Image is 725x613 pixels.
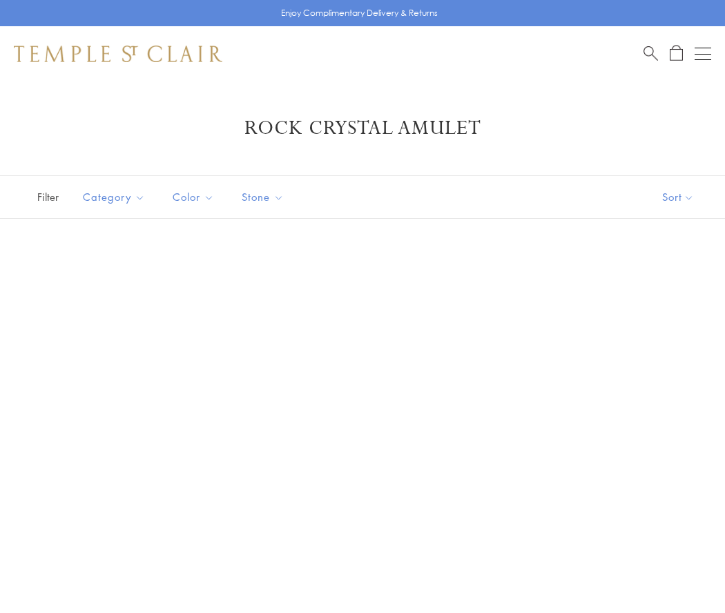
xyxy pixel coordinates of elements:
[72,182,155,213] button: Category
[695,46,711,62] button: Open navigation
[631,176,725,218] button: Show sort by
[35,116,690,141] h1: Rock Crystal Amulet
[162,182,224,213] button: Color
[235,188,294,206] span: Stone
[644,45,658,62] a: Search
[231,182,294,213] button: Stone
[14,46,222,62] img: Temple St. Clair
[166,188,224,206] span: Color
[670,45,683,62] a: Open Shopping Bag
[281,6,438,20] p: Enjoy Complimentary Delivery & Returns
[76,188,155,206] span: Category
